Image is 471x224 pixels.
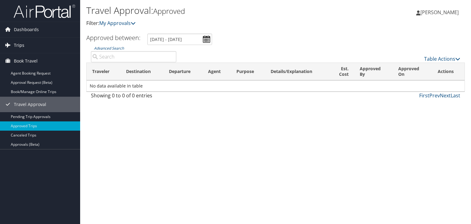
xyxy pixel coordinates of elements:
[87,63,121,80] th: Traveler: activate to sort column ascending
[419,92,429,99] a: First
[121,63,163,80] th: Destination: activate to sort column ascending
[91,51,176,62] input: Advanced Search
[420,9,459,16] span: [PERSON_NAME]
[432,63,465,80] th: Actions
[86,34,141,42] h3: Approved between:
[14,4,75,18] img: airportal-logo.png
[99,20,136,26] a: My Approvals
[328,63,354,80] th: Est. Cost: activate to sort column ascending
[94,46,124,51] a: Advanced Search
[416,3,465,22] a: [PERSON_NAME]
[14,53,38,69] span: Book Travel
[147,34,212,45] input: [DATE] - [DATE]
[451,92,460,99] a: Last
[14,22,39,37] span: Dashboards
[265,63,328,80] th: Details/Explanation
[163,63,203,80] th: Departure: activate to sort column ascending
[14,97,46,112] span: Travel Approval
[153,6,185,16] small: Approved
[393,63,432,80] th: Approved On: activate to sort column ascending
[14,38,24,53] span: Trips
[203,63,231,80] th: Agent
[424,55,460,62] a: Table Actions
[91,92,176,102] div: Showing 0 to 0 of 0 entries
[231,63,265,80] th: Purpose
[87,80,465,92] td: No data available in table
[440,92,451,99] a: Next
[429,92,440,99] a: Prev
[354,63,392,80] th: Approved By: activate to sort column ascending
[86,4,339,17] h1: Travel Approval:
[86,19,339,27] p: Filter:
